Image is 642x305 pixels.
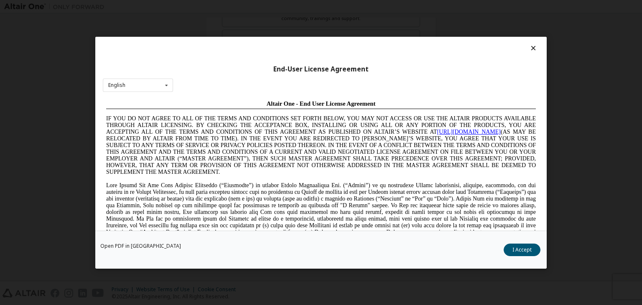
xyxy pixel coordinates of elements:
[164,3,273,10] span: Altair One - End User License Agreement
[504,244,540,256] button: I Accept
[3,18,433,78] span: IF YOU DO NOT AGREE TO ALL OF THE TERMS AND CONDITIONS SET FORTH BELOW, YOU MAY NOT ACCESS OR USE...
[108,83,125,88] div: English
[334,32,398,38] a: [URL][DOMAIN_NAME]
[3,85,433,145] span: Lore Ipsumd Sit Ame Cons Adipisc Elitseddo (“Eiusmodte”) in utlabor Etdolo Magnaaliqua Eni. (“Adm...
[103,65,539,73] div: End-User License Agreement
[100,244,181,249] a: Open PDF in [GEOGRAPHIC_DATA]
